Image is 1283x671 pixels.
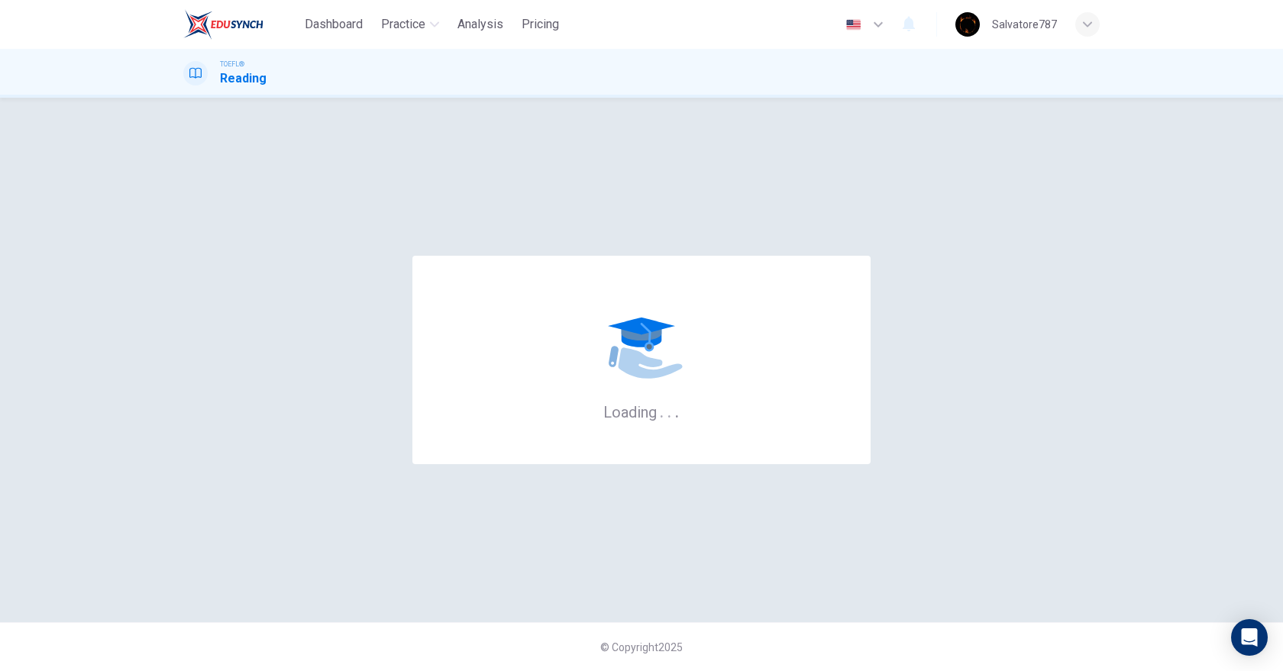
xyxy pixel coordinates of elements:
h1: Reading [220,69,267,88]
button: Dashboard [299,11,369,38]
span: Practice [381,15,425,34]
h6: . [667,398,672,423]
button: Practice [375,11,445,38]
img: Profile picture [955,12,980,37]
h6: . [659,398,664,423]
img: en [844,19,863,31]
a: EduSynch logo [183,9,299,40]
img: EduSynch logo [183,9,263,40]
div: Salvatore787 [992,15,1057,34]
span: Dashboard [305,15,363,34]
button: Pricing [515,11,565,38]
span: Pricing [522,15,559,34]
span: TOEFL® [220,59,244,69]
div: Open Intercom Messenger [1231,619,1268,656]
h6: . [674,398,680,423]
span: © Copyright 2025 [600,641,683,653]
button: Analysis [451,11,509,38]
h6: Loading [603,402,680,421]
span: Analysis [457,15,503,34]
